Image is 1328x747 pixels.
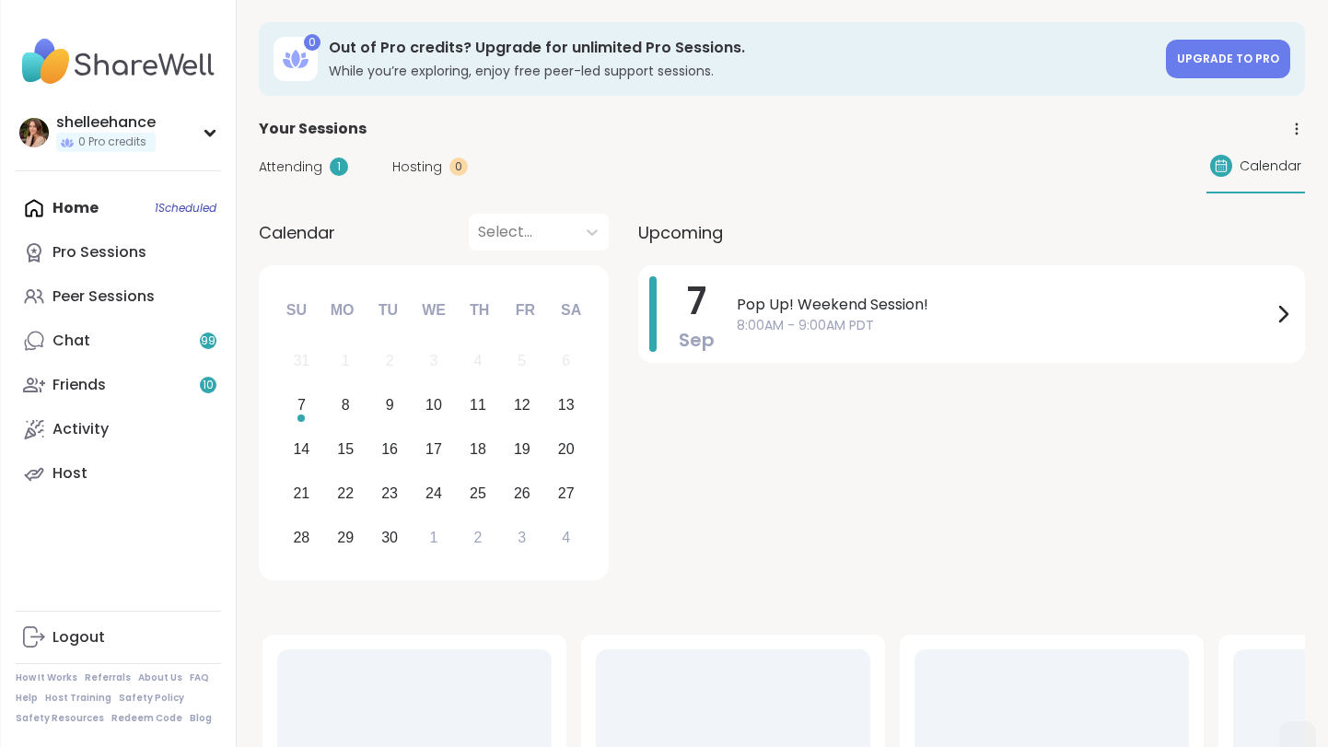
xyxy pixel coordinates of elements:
[326,473,366,513] div: Choose Monday, September 22nd, 2025
[737,294,1272,316] span: Pop Up! Weekend Session!
[16,615,221,659] a: Logout
[111,712,182,725] a: Redeem Code
[459,430,498,470] div: Choose Thursday, September 18th, 2025
[16,407,221,451] a: Activity
[381,437,398,461] div: 16
[52,286,155,307] div: Peer Sessions
[85,671,131,684] a: Referrals
[16,319,221,363] a: Chat99
[337,525,354,550] div: 29
[546,342,586,381] div: Not available Saturday, September 6th, 2025
[329,62,1155,80] h3: While you’re exploring, enjoy free peer-led support sessions.
[259,158,322,177] span: Attending
[558,392,575,417] div: 13
[138,671,182,684] a: About Us
[201,333,216,349] span: 99
[392,158,442,177] span: Hosting
[370,342,410,381] div: Not available Tuesday, September 2nd, 2025
[52,627,105,648] div: Logout
[518,525,526,550] div: 3
[52,419,109,439] div: Activity
[56,112,156,133] div: shelleehance
[326,518,366,557] div: Choose Monday, September 29th, 2025
[52,375,106,395] div: Friends
[502,342,542,381] div: Not available Friday, September 5th, 2025
[414,430,454,470] div: Choose Wednesday, September 17th, 2025
[518,348,526,373] div: 5
[546,430,586,470] div: Choose Saturday, September 20th, 2025
[546,473,586,513] div: Choose Saturday, September 27th, 2025
[16,363,221,407] a: Friends10
[473,525,482,550] div: 2
[459,473,498,513] div: Choose Thursday, September 25th, 2025
[551,290,591,331] div: Sa
[370,518,410,557] div: Choose Tuesday, September 30th, 2025
[282,430,321,470] div: Choose Sunday, September 14th, 2025
[414,342,454,381] div: Not available Wednesday, September 3rd, 2025
[326,386,366,426] div: Choose Monday, September 8th, 2025
[470,437,486,461] div: 18
[425,437,442,461] div: 17
[259,220,335,245] span: Calendar
[279,339,588,559] div: month 2025-09
[425,392,442,417] div: 10
[546,518,586,557] div: Choose Saturday, October 4th, 2025
[381,481,398,506] div: 23
[430,348,438,373] div: 3
[459,518,498,557] div: Choose Thursday, October 2nd, 2025
[502,386,542,426] div: Choose Friday, September 12th, 2025
[297,392,306,417] div: 7
[276,290,317,331] div: Su
[304,34,320,51] div: 0
[737,316,1272,335] span: 8:00AM - 9:00AM PDT
[1166,40,1290,78] a: Upgrade to Pro
[329,38,1155,58] h3: Out of Pro credits? Upgrade for unlimited Pro Sessions.
[342,392,350,417] div: 8
[638,220,723,245] span: Upcoming
[514,392,530,417] div: 12
[470,481,486,506] div: 25
[293,525,309,550] div: 28
[78,134,146,150] span: 0 Pro credits
[119,692,184,705] a: Safety Policy
[460,290,500,331] div: Th
[190,671,209,684] a: FAQ
[337,481,354,506] div: 22
[342,348,350,373] div: 1
[337,437,354,461] div: 15
[502,430,542,470] div: Choose Friday, September 19th, 2025
[505,290,545,331] div: Fr
[679,327,715,353] span: Sep
[558,437,575,461] div: 20
[386,348,394,373] div: 2
[514,437,530,461] div: 19
[514,481,530,506] div: 26
[326,430,366,470] div: Choose Monday, September 15th, 2025
[370,473,410,513] div: Choose Tuesday, September 23rd, 2025
[16,29,221,94] img: ShareWell Nav Logo
[293,481,309,506] div: 21
[502,473,542,513] div: Choose Friday, September 26th, 2025
[330,158,348,176] div: 1
[321,290,362,331] div: Mo
[190,712,212,725] a: Blog
[370,386,410,426] div: Choose Tuesday, September 9th, 2025
[282,473,321,513] div: Choose Sunday, September 21st, 2025
[52,463,87,484] div: Host
[1177,51,1279,66] span: Upgrade to Pro
[459,386,498,426] div: Choose Thursday, September 11th, 2025
[502,518,542,557] div: Choose Friday, October 3rd, 2025
[414,386,454,426] div: Choose Wednesday, September 10th, 2025
[459,342,498,381] div: Not available Thursday, September 4th, 2025
[326,342,366,381] div: Not available Monday, September 1st, 2025
[687,275,706,327] span: 7
[473,348,482,373] div: 4
[293,348,309,373] div: 31
[414,290,454,331] div: We
[558,481,575,506] div: 27
[430,525,438,550] div: 1
[562,348,570,373] div: 6
[259,118,367,140] span: Your Sessions
[449,158,468,176] div: 0
[414,473,454,513] div: Choose Wednesday, September 24th, 2025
